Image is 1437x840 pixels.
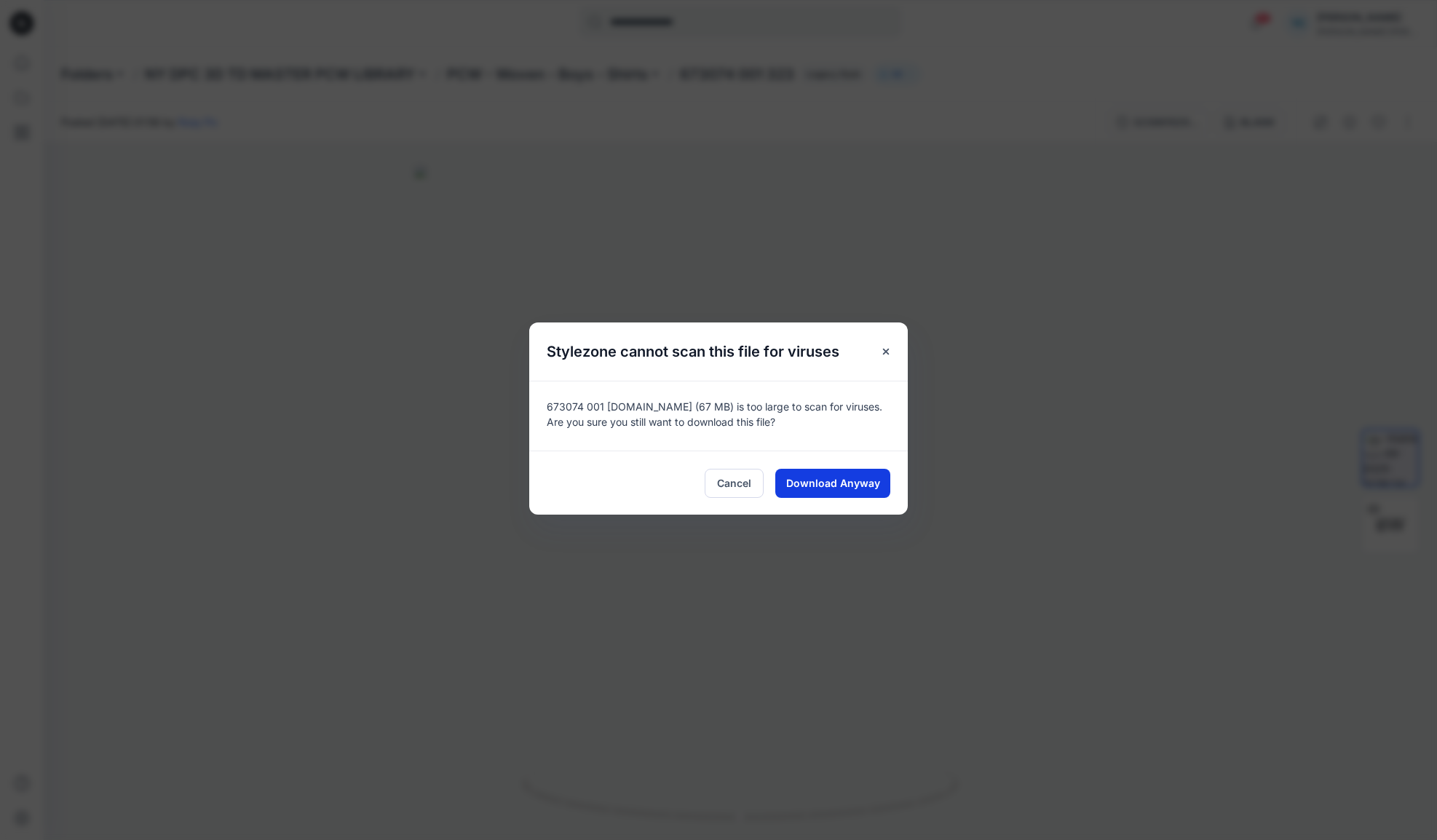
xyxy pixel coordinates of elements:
button: Download Anyway [775,469,890,498]
button: Close [873,338,899,365]
span: Download Anyway [786,475,880,491]
div: 673074 001 [DOMAIN_NAME] (67 MB) is too large to scan for viruses. Are you sure you still want to... [529,381,908,451]
h5: Stylezone cannot scan this file for viruses [529,322,857,381]
span: Cancel [717,475,751,491]
button: Cancel [705,469,764,498]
